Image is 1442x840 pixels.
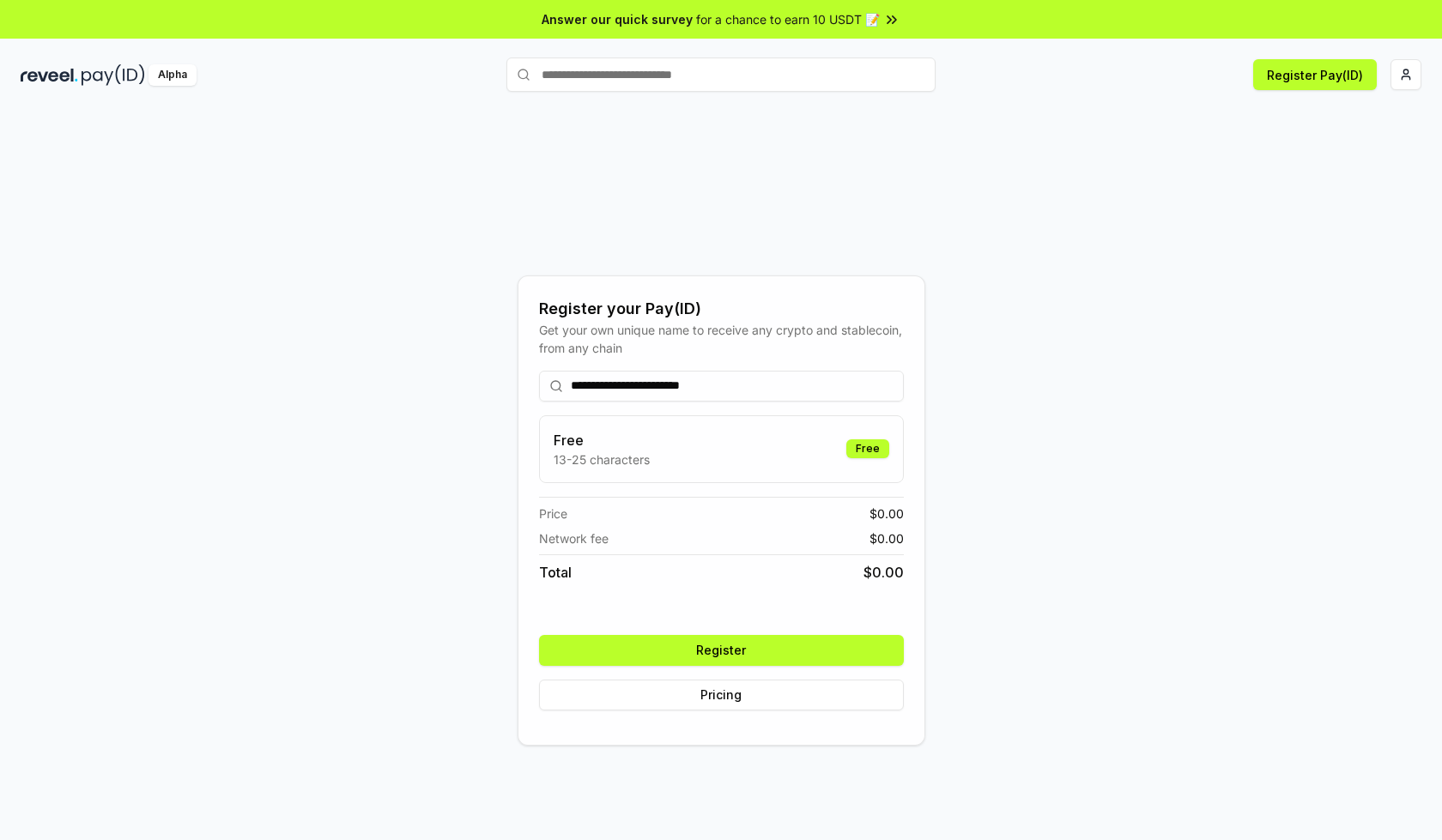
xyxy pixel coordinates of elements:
div: Register your Pay(ID) [539,297,904,321]
button: Register Pay(ID) [1253,59,1377,90]
span: Price [539,505,567,523]
span: Total [539,562,572,583]
button: Pricing [539,680,904,710]
img: pay_id [82,64,145,86]
img: reveel_dark [21,64,78,86]
span: for a chance to earn 10 USDT 📝 [696,10,880,28]
h3: Free [554,430,650,450]
div: Alpha [148,64,197,86]
span: $ 0.00 [869,505,904,523]
div: Get your own unique name to receive any crypto and stablecoin, from any chain [539,321,904,357]
p: 13-25 characters [554,450,650,468]
button: Register [539,635,904,666]
div: Free [846,439,889,458]
span: $ 0.00 [863,562,904,583]
span: $ 0.00 [869,529,904,547]
span: Answer our quick survey [542,10,693,28]
span: Network fee [539,529,609,547]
